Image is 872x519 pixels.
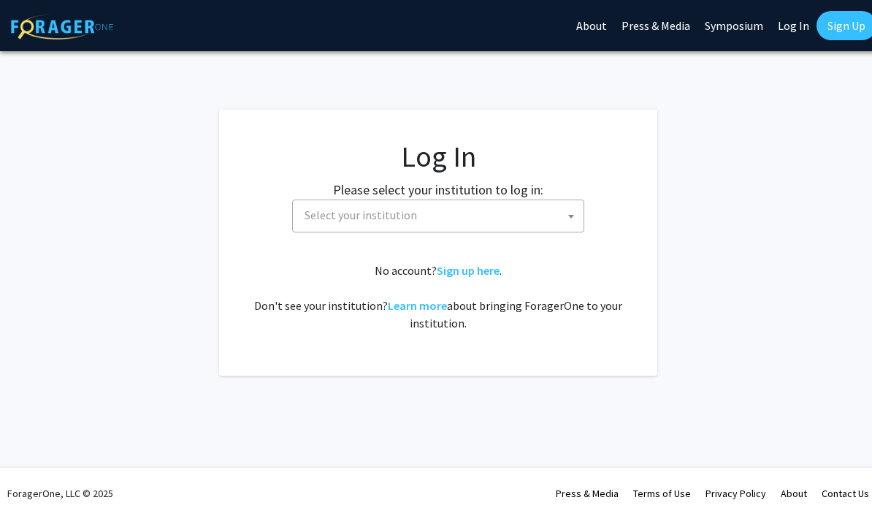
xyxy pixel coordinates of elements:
[556,487,619,500] a: Press & Media
[292,200,584,232] span: Select your institution
[248,262,628,332] div: No account? . Don't see your institution? about bringing ForagerOne to your institution.
[299,200,584,230] span: Select your institution
[11,14,113,39] img: ForagerOne Logo
[7,468,113,519] div: ForagerOne, LLC © 2025
[705,487,766,500] a: Privacy Policy
[248,139,628,174] h1: Log In
[633,487,691,500] a: Terms of Use
[822,487,869,500] a: Contact Us
[437,263,500,278] a: Sign up here
[333,180,543,200] label: Please select your institution to log in:
[781,487,807,500] a: About
[388,298,447,313] a: Learn more about bringing ForagerOne to your institution
[305,208,417,222] span: Select your institution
